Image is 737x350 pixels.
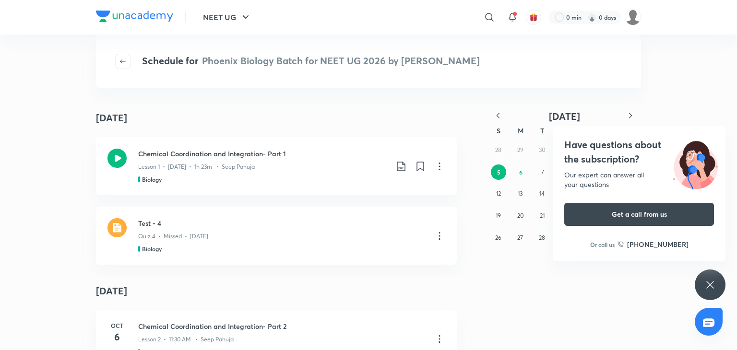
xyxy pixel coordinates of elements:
[665,138,725,189] img: ttu_illustration_new.svg
[587,12,597,22] img: streak
[138,335,234,344] p: Lesson 2 • 11:30 AM • Seep Pahuja
[138,218,426,228] h3: Test - 4
[96,11,173,24] a: Company Logo
[491,208,506,223] button: October 19, 2025
[495,234,501,241] abbr: October 26, 2025
[202,54,480,67] span: Phoenix Biology Batch for NEET UG 2026 by [PERSON_NAME]
[549,110,580,123] span: [DATE]
[142,54,480,69] h4: Schedule for
[497,168,500,176] abbr: October 5, 2025
[512,186,528,201] button: October 13, 2025
[491,186,506,201] button: October 12, 2025
[138,149,388,159] h3: Chemical Coordination and Integration- Part 1
[512,208,528,223] button: October 20, 2025
[96,11,173,22] img: Company Logo
[535,186,550,201] button: October 14, 2025
[627,239,689,249] h6: [PHONE_NUMBER]
[540,212,545,219] abbr: October 21, 2025
[497,126,500,135] abbr: Sunday
[625,9,641,25] img: Tanya Kumari
[535,164,550,180] button: October 7, 2025
[541,168,544,175] abbr: October 7, 2025
[96,207,457,265] a: quizTest - 4Quiz 4 • Missed • [DATE]Biology
[509,110,620,122] button: [DATE]
[491,164,506,180] button: October 5, 2025
[618,239,689,249] a: [PHONE_NUMBER]
[107,321,127,330] h6: Oct
[138,321,426,331] h3: Chemical Coordination and Integration- Part 2
[517,212,523,219] abbr: October 20, 2025
[142,175,162,184] h5: Biology
[96,276,457,306] h4: [DATE]
[539,190,545,197] abbr: October 14, 2025
[519,168,523,176] abbr: October 6, 2025
[142,245,162,253] h5: Biology
[513,164,528,180] button: October 6, 2025
[529,13,538,22] img: avatar
[535,208,550,223] button: October 21, 2025
[496,190,501,197] abbr: October 12, 2025
[526,10,541,25] button: avatar
[496,212,501,219] abbr: October 19, 2025
[96,137,457,195] a: Chemical Coordination and Integration- Part 1Lesson 1 • [DATE] • 1h 23m • Seep PahujaBiology
[590,240,615,249] p: Or call us
[517,234,523,241] abbr: October 27, 2025
[539,234,545,241] abbr: October 28, 2025
[197,8,257,27] button: NEET UG
[107,218,127,237] img: quiz
[491,230,506,245] button: October 26, 2025
[512,230,528,245] button: October 27, 2025
[540,126,544,135] abbr: Tuesday
[564,203,714,226] button: Get a call from us
[518,190,523,197] abbr: October 13, 2025
[107,330,127,344] h4: 6
[535,230,550,245] button: October 28, 2025
[564,170,714,189] div: Our expert can answer all your questions
[138,163,255,171] p: Lesson 1 • [DATE] • 1h 23m • Seep Pahuja
[518,126,523,135] abbr: Monday
[96,111,127,125] h4: [DATE]
[138,232,208,241] p: Quiz 4 • Missed • [DATE]
[564,138,714,166] h4: Have questions about the subscription?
